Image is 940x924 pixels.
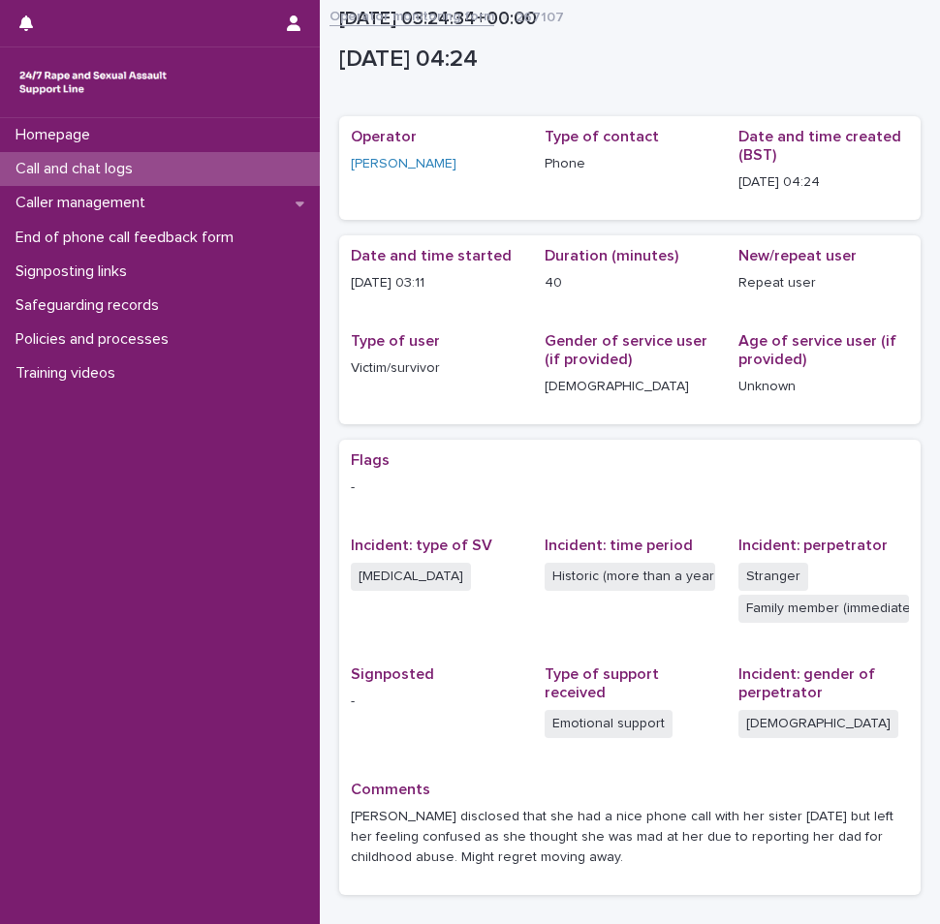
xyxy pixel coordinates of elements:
[738,172,909,193] p: [DATE] 04:24
[351,129,417,144] span: Operator
[8,364,131,383] p: Training videos
[738,563,808,591] span: Stranger
[738,333,896,367] span: Age of service user (if provided)
[351,333,440,349] span: Type of user
[351,692,521,712] p: -
[339,46,913,74] p: [DATE] 04:24
[738,595,909,623] span: Family member (immediate)
[545,377,715,397] p: [DEMOGRAPHIC_DATA]
[738,710,898,738] span: [DEMOGRAPHIC_DATA]
[516,5,564,26] p: 267107
[738,538,888,553] span: Incident: perpetrator
[545,333,707,367] span: Gender of service user (if provided)
[351,563,471,591] span: [MEDICAL_DATA]
[545,538,693,553] span: Incident: time period
[8,330,184,349] p: Policies and processes
[16,63,171,102] img: rhQMoQhaT3yELyF149Cw
[8,160,148,178] p: Call and chat logs
[545,154,715,174] p: Phone
[351,273,521,293] p: [DATE] 03:11
[8,229,249,247] p: End of phone call feedback form
[351,154,456,174] a: [PERSON_NAME]
[351,666,434,682] span: Signposted
[329,4,494,26] a: Operator monitoring form
[8,262,142,281] p: Signposting links
[545,710,673,738] span: Emotional support
[738,377,909,397] p: Unknown
[351,807,909,867] p: [PERSON_NAME] disclosed that she had a nice phone call with her sister [DATE] but left her feelin...
[351,248,512,263] span: Date and time started
[351,782,430,797] span: Comments
[545,248,678,263] span: Duration (minutes)
[8,126,106,144] p: Homepage
[545,129,659,144] span: Type of contact
[351,477,909,498] p: -
[351,358,521,379] p: Victim/survivor
[545,666,659,700] span: Type of support received
[8,296,174,315] p: Safeguarding records
[545,273,715,293] p: 40
[738,248,857,263] span: New/repeat user
[545,563,715,591] span: Historic (more than a year ago)
[738,273,909,293] p: Repeat user
[8,194,161,212] p: Caller management
[738,129,901,163] span: Date and time created (BST)
[738,666,875,700] span: Incident: gender of perpetrator
[351,452,390,468] span: Flags
[351,538,492,553] span: Incident: type of SV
